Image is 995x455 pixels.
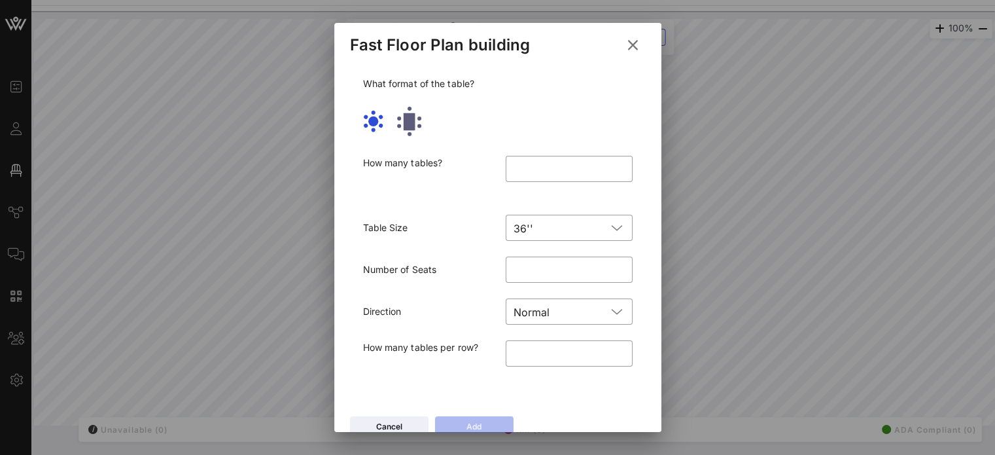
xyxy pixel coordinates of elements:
[376,420,402,433] div: Cancel
[350,35,531,55] div: Fast Floor Plan building
[350,416,428,437] button: Cancel
[506,299,633,325] div: Normal
[466,420,481,433] div: Add
[355,297,498,327] div: Direction
[355,255,498,285] div: Number of Seats
[435,416,514,437] button: Add
[355,148,498,207] div: How many tables?
[355,333,498,391] div: How many tables per row?
[514,223,533,234] div: 36''
[355,213,498,243] div: Table Size
[355,69,640,99] div: What format of the table?
[506,215,633,241] div: 36''
[514,306,550,318] div: Normal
